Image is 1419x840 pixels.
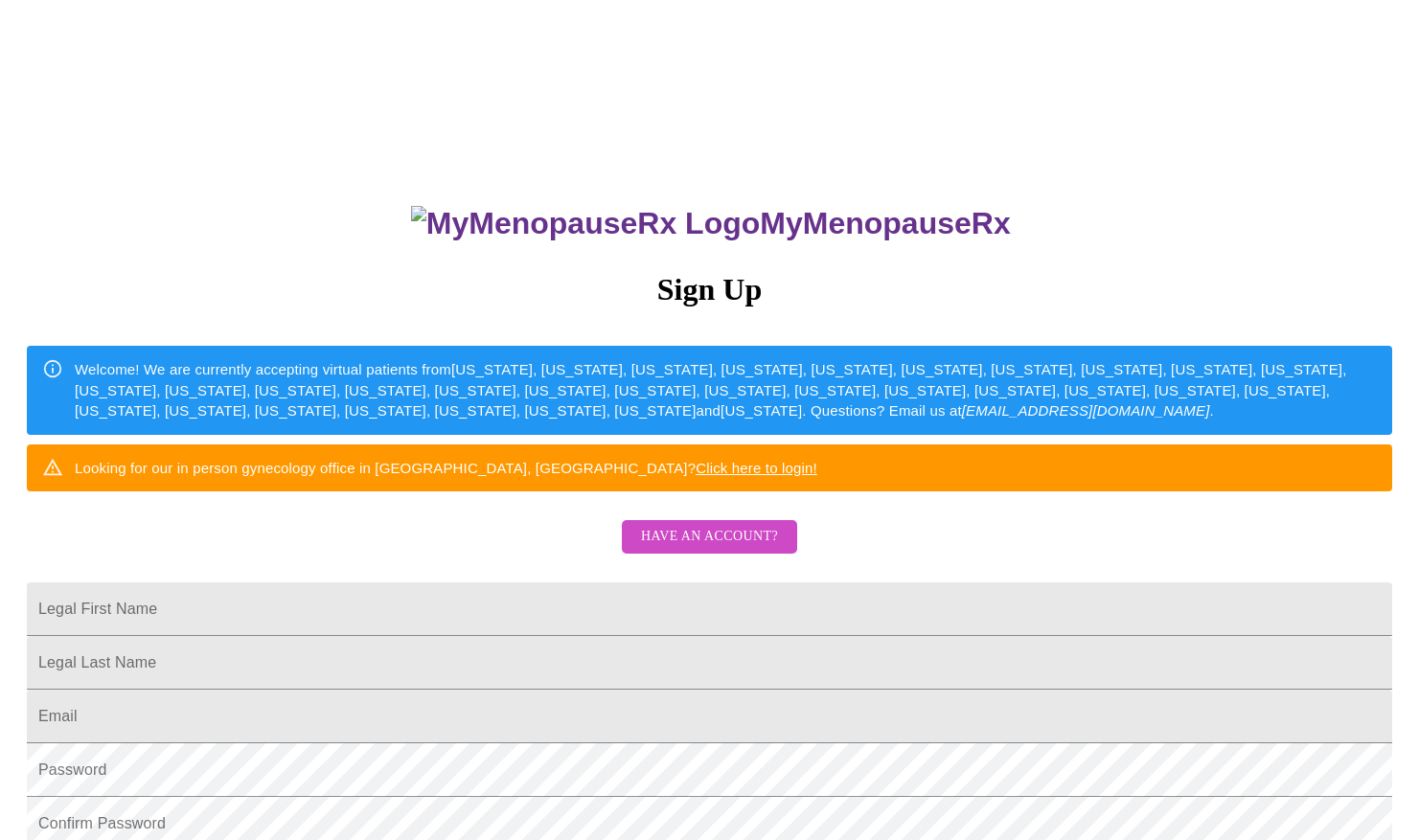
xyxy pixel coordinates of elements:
[696,460,817,476] a: Click here to login!
[27,272,1392,307] h3: Sign Up
[75,450,817,486] div: Looking for our in person gynecology office in [GEOGRAPHIC_DATA], [GEOGRAPHIC_DATA]?
[617,541,802,557] a: Have an account?
[411,206,760,241] img: MyMenopauseRx Logo
[622,520,797,554] button: Have an account?
[30,206,1393,241] h3: MyMenopauseRx
[641,525,778,549] span: Have an account?
[75,352,1377,428] div: Welcome! We are currently accepting virtual patients from [US_STATE], [US_STATE], [US_STATE], [US...
[962,402,1210,419] em: [EMAIL_ADDRESS][DOMAIN_NAME]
